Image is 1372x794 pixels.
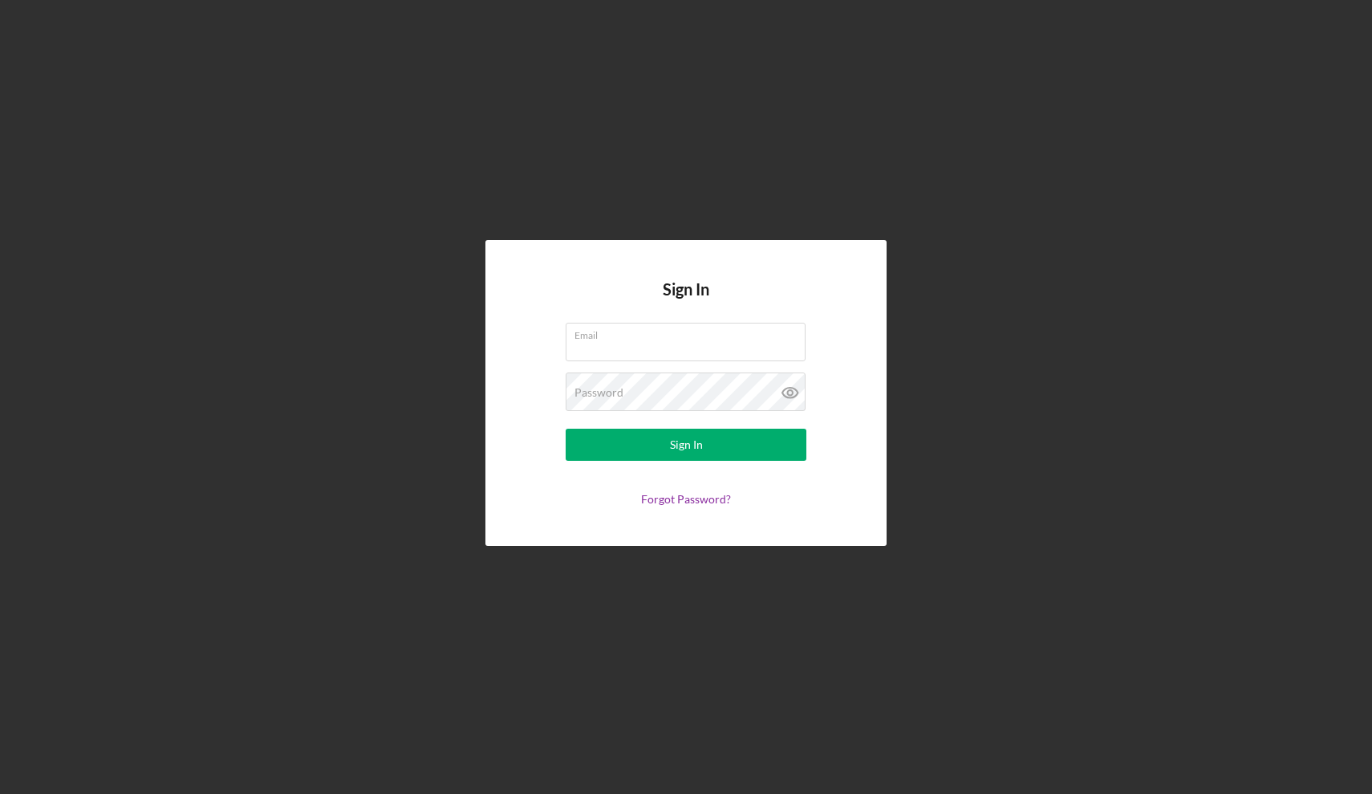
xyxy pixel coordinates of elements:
div: Sign In [670,429,703,461]
h4: Sign In [663,280,709,323]
a: Forgot Password? [641,492,731,506]
label: Password [574,386,623,399]
label: Email [574,324,806,341]
button: Sign In [566,429,806,461]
